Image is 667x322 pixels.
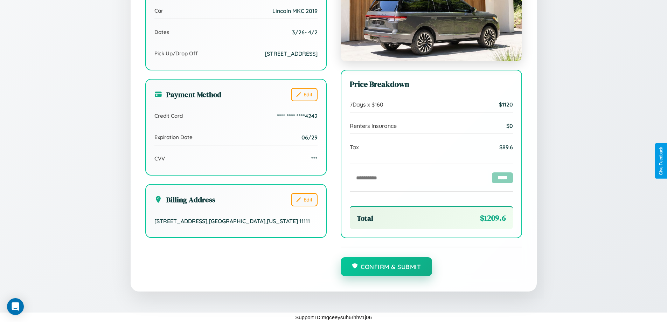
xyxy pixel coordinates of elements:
span: $ 0 [506,122,513,129]
button: Edit [291,193,318,206]
span: Car [154,7,163,14]
span: Dates [154,29,169,35]
span: Lincoln MKC 2019 [272,7,318,14]
p: Support ID: mgceeysuh6rhhv1j06 [295,313,371,322]
button: Edit [291,88,318,101]
button: Confirm & Submit [341,257,432,276]
span: $ 89.6 [499,144,513,151]
span: 3 / 26 - 4 / 2 [292,29,318,36]
span: Pick Up/Drop Off [154,50,198,57]
span: [STREET_ADDRESS] [265,50,318,57]
div: Give Feedback [659,147,663,175]
span: $ 1209.6 [480,213,506,224]
h3: Price Breakdown [350,79,513,90]
span: 7 Days x $ 160 [350,101,383,108]
span: $ 1120 [499,101,513,108]
span: 06/29 [301,134,318,141]
span: Tax [350,144,359,151]
span: CVV [154,155,165,162]
h3: Billing Address [154,194,215,205]
span: Credit Card [154,112,183,119]
span: Total [357,213,373,223]
span: Renters Insurance [350,122,397,129]
h3: Payment Method [154,89,221,100]
span: Expiration Date [154,134,193,141]
span: [STREET_ADDRESS] , [GEOGRAPHIC_DATA] , [US_STATE] 11111 [154,218,310,225]
div: Open Intercom Messenger [7,298,24,315]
